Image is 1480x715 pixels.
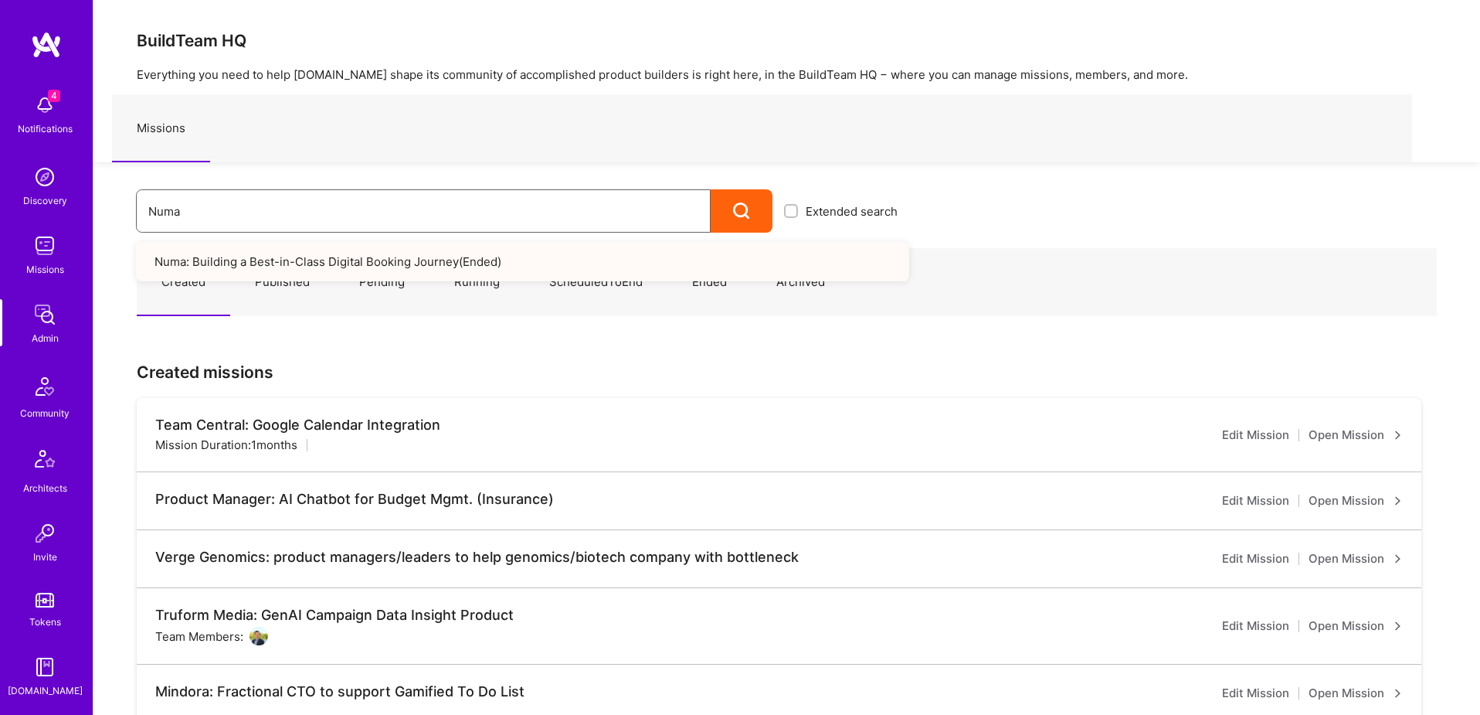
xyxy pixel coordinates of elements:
[29,90,60,121] img: bell
[1222,617,1289,635] a: Edit Mission
[26,261,64,277] div: Missions
[334,249,429,316] a: Pending
[1393,554,1403,563] i: icon ArrowRight
[1393,431,1403,440] i: icon ArrowRight
[752,249,850,316] a: Archived
[1222,684,1289,703] a: Edit Mission
[1393,689,1403,698] i: icon ArrowRight
[155,683,524,700] div: Mindora: Fractional CTO to support Gamified To Do List
[1309,426,1403,444] a: Open Mission
[524,249,667,316] a: ScheduledToEnd
[31,31,62,59] img: logo
[429,249,524,316] a: Running
[23,480,67,496] div: Architects
[23,192,67,209] div: Discovery
[155,627,268,645] div: Team Members:
[155,417,440,434] div: Team Central: Google Calendar Integration
[249,627,268,645] img: User Avatar
[112,95,210,162] a: Missions
[155,549,799,566] div: Verge Genomics: product managers/leaders to help genomics/biotech company with bottleneck
[8,683,83,699] div: [DOMAIN_NAME]
[1393,621,1403,631] i: icon ArrowRight
[1222,426,1289,444] a: Edit Mission
[1309,684,1403,703] a: Open Mission
[29,614,61,630] div: Tokens
[48,90,60,102] span: 4
[32,330,59,346] div: Admin
[1309,617,1403,635] a: Open Mission
[136,242,909,281] a: Numa: Building a Best-in-Class Digital Booking Journey(Ended)
[155,437,297,453] div: Mission Duration: 1 months
[137,66,1437,83] p: Everything you need to help [DOMAIN_NAME] shape its community of accomplished product builders is...
[18,121,73,137] div: Notifications
[1222,492,1289,510] a: Edit Mission
[137,31,1437,50] h3: BuildTeam HQ
[29,230,60,261] img: teamwork
[29,162,60,192] img: discovery
[155,491,554,508] div: Product Manager: AI Chatbot for Budget Mgmt. (Insurance)
[230,249,334,316] a: Published
[20,405,70,421] div: Community
[667,249,752,316] a: Ended
[155,607,514,624] div: Truform Media: GenAI Campaign Data Insight Product
[29,299,60,330] img: admin teamwork
[1222,550,1289,568] a: Edit Mission
[26,368,63,405] img: Community
[1309,492,1403,510] a: Open Mission
[33,549,57,565] div: Invite
[36,593,54,608] img: tokens
[806,203,898,220] span: Extended search
[1309,550,1403,568] a: Open Mission
[137,363,1437,382] h3: Created missions
[733,203,751,220] i: icon Search
[29,518,60,549] img: Invite
[1393,496,1403,506] i: icon ArrowRight
[26,443,63,480] img: Architects
[148,192,698,231] input: What type of mission are you looking for?
[29,652,60,683] img: guide book
[137,249,230,316] a: Created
